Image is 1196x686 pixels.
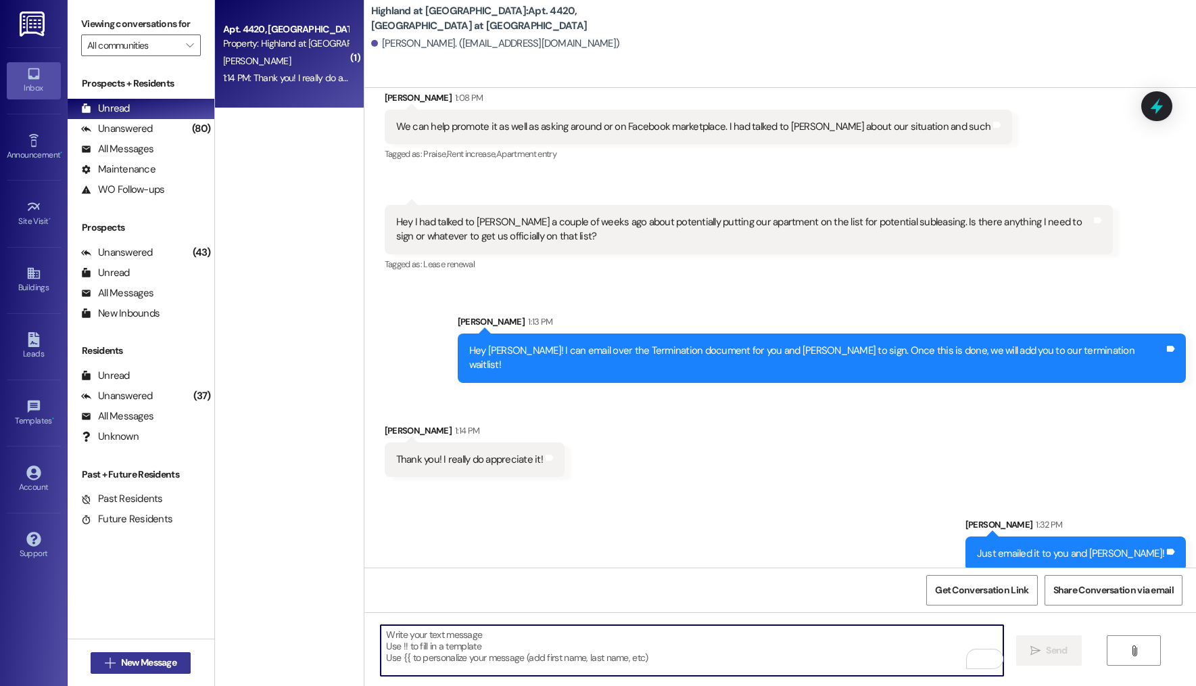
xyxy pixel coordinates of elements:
div: [PERSON_NAME] [458,315,1186,334]
a: Account [7,461,61,498]
span: New Message [121,656,176,670]
span: Apartment entry [496,148,556,160]
div: Unread [81,266,130,280]
a: Templates • [7,395,61,432]
div: 1:14 PM: Thank you! I really do appreciate it! [223,72,390,84]
div: Tagged as: [385,254,1113,274]
div: Maintenance [81,162,156,177]
div: Property: Highland at [GEOGRAPHIC_DATA] [223,37,348,51]
span: Praise , [423,148,446,160]
div: All Messages [81,142,153,156]
div: Unread [81,369,130,383]
div: Prospects + Residents [68,76,214,91]
button: Share Conversation via email [1045,575,1182,605]
div: Unread [81,101,130,116]
a: Inbox [7,62,61,99]
div: We can help promote it as well as asking around or on Facebook marketplace. I had talked to [PERS... [396,120,991,134]
div: Prospects [68,221,214,235]
input: All communities [87,35,179,56]
a: Buildings [7,262,61,298]
div: 1:32 PM [1032,518,1062,532]
div: Hey [PERSON_NAME]! I can email over the Termination document for you and [PERSON_NAME] to sign. O... [469,344,1164,373]
a: Leads [7,328,61,365]
div: (37) [190,386,214,407]
div: Just emailed it to you and [PERSON_NAME]! [977,547,1164,561]
textarea: To enrich screen reader interactions, please activate Accessibility in Grammarly extension settings [381,625,1003,676]
div: 1:13 PM [525,315,552,329]
span: [PERSON_NAME] [223,55,291,67]
b: Highland at [GEOGRAPHIC_DATA]: Apt. 4420, [GEOGRAPHIC_DATA] at [GEOGRAPHIC_DATA] [371,4,642,33]
i:  [105,658,115,668]
div: (43) [189,242,214,263]
span: Rent increase , [447,148,496,160]
div: Unanswered [81,122,153,136]
div: (80) [189,118,214,139]
span: • [52,414,54,424]
div: 1:08 PM [452,91,483,105]
i:  [1030,645,1040,656]
div: 1:14 PM [452,424,479,438]
div: Unknown [81,430,139,444]
div: [PERSON_NAME] [385,424,565,442]
div: Unanswered [81,246,153,260]
i:  [186,40,193,51]
div: Apt. 4420, [GEOGRAPHIC_DATA] at [GEOGRAPHIC_DATA] [223,22,348,37]
div: Unanswered [81,389,153,403]
div: All Messages [81,286,153,300]
span: Share Conversation via email [1053,583,1174,597]
img: ResiDesk Logo [20,12,47,37]
div: All Messages [81,409,153,424]
div: Residents [68,344,214,358]
label: Viewing conversations for [81,14,201,35]
span: Get Conversation Link [935,583,1028,597]
div: New Inbounds [81,306,160,321]
span: Lease renewal [423,258,475,270]
span: • [49,214,51,224]
div: [PERSON_NAME] [385,91,1013,110]
div: [PERSON_NAME]. ([EMAIL_ADDRESS][DOMAIN_NAME]) [371,37,620,51]
a: Support [7,528,61,564]
div: Past + Future Residents [68,467,214,482]
div: Future Residents [81,512,172,526]
div: Past Residents [81,492,163,506]
button: Send [1016,635,1082,666]
i:  [1129,645,1139,656]
span: Send [1046,643,1067,658]
div: WO Follow-ups [81,183,164,197]
div: Thank you! I really do appreciate it! [396,453,543,467]
div: [PERSON_NAME] [965,518,1186,536]
button: Get Conversation Link [926,575,1037,605]
button: New Message [91,652,191,674]
div: Hey I had talked to [PERSON_NAME] a couple of weeks ago about potentially putting our apartment o... [396,215,1091,244]
span: • [60,148,62,158]
div: Tagged as: [385,144,1013,164]
a: Site Visit • [7,196,61,232]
